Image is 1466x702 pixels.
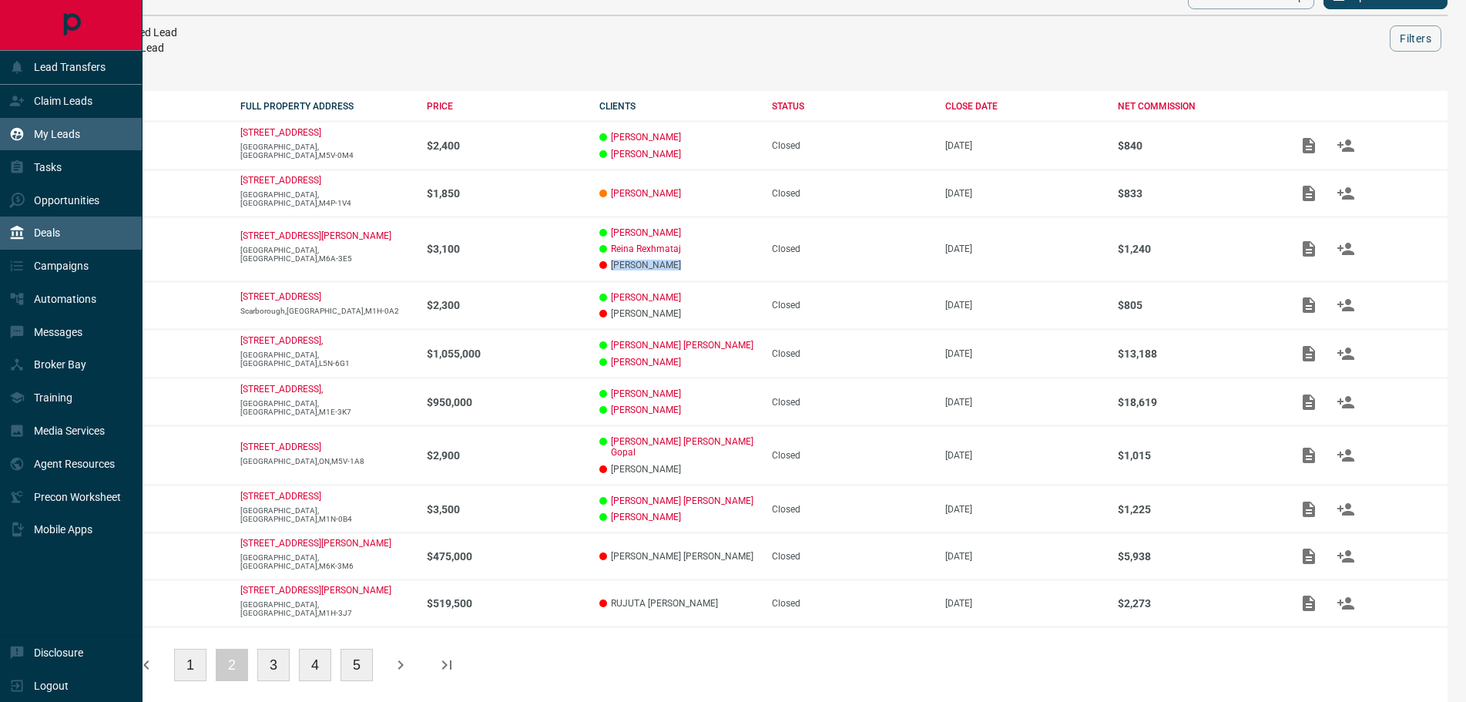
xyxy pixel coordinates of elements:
[1290,243,1327,254] span: Add / View Documents
[1118,299,1275,311] p: $805
[68,348,225,359] p: Purchase - Co-Op
[1118,243,1275,255] p: $1,240
[240,127,321,138] a: [STREET_ADDRESS]
[240,291,321,302] a: [STREET_ADDRESS]
[240,351,411,368] p: [GEOGRAPHIC_DATA],[GEOGRAPHIC_DATA],L5N-6G1
[611,227,681,238] a: [PERSON_NAME]
[1327,503,1364,514] span: Match Clients
[240,190,411,207] p: [GEOGRAPHIC_DATA],[GEOGRAPHIC_DATA],M4P-1V4
[427,348,584,360] p: $1,055,000
[1327,396,1364,407] span: Match Clients
[599,260,756,270] p: [PERSON_NAME]
[945,551,1102,562] p: [DATE]
[1290,348,1327,358] span: Add / View Documents
[427,503,584,516] p: $3,500
[240,585,391,596] a: [STREET_ADDRESS][PERSON_NAME]
[945,140,1102,151] p: [DATE]
[427,187,584,200] p: $1,850
[772,140,929,151] div: Closed
[174,649,206,681] button: 1
[945,244,1102,254] p: [DATE]
[1327,551,1364,562] span: Match Clients
[427,597,584,610] p: $519,500
[427,550,584,563] p: $475,000
[68,504,225,515] p: Lease - Co-Op
[240,442,321,452] a: [STREET_ADDRESS]
[1118,503,1275,516] p: $1,225
[257,649,290,681] button: 3
[240,553,411,570] p: [GEOGRAPHIC_DATA],[GEOGRAPHIC_DATA],M6K-3M6
[68,140,225,151] p: Lease - Co-Op
[1118,348,1275,360] p: $13,188
[341,649,373,681] button: 5
[1327,449,1364,460] span: Match Clients
[772,397,929,408] div: Closed
[1118,139,1275,152] p: $840
[945,188,1102,199] p: [DATE]
[68,244,225,254] p: Lease - Co-Op
[1290,503,1327,514] span: Add / View Documents
[1118,101,1275,112] div: NET COMMISSION
[240,175,321,186] p: [STREET_ADDRESS]
[599,598,756,609] p: RUJUTA [PERSON_NAME]
[240,399,411,416] p: [GEOGRAPHIC_DATA],[GEOGRAPHIC_DATA],M1E-3K7
[1290,449,1327,460] span: Add / View Documents
[68,551,225,562] p: Purchase - Co-Op
[68,300,225,311] p: Lease - Co-Op
[1327,139,1364,150] span: Match Clients
[240,307,411,315] p: Scarborough,[GEOGRAPHIC_DATA],M1H-0A2
[1390,25,1441,52] button: Filters
[240,143,411,160] p: [GEOGRAPHIC_DATA],[GEOGRAPHIC_DATA],M5V-0M4
[1118,187,1275,200] p: $833
[1290,598,1327,609] span: Add / View Documents
[945,598,1102,609] p: [DATE]
[240,246,411,263] p: [GEOGRAPHIC_DATA],[GEOGRAPHIC_DATA],M6A-3E5
[427,299,584,311] p: $2,300
[427,139,584,152] p: $2,400
[611,340,753,351] a: [PERSON_NAME] [PERSON_NAME]
[611,244,681,254] a: Reina Rexhmataj
[1327,348,1364,358] span: Match Clients
[772,504,929,515] div: Closed
[945,504,1102,515] p: [DATE]
[299,649,331,681] button: 4
[240,491,321,502] a: [STREET_ADDRESS]
[68,598,225,609] p: Purchase - Co-Op
[68,188,225,199] p: Lease - Co-Op
[68,397,225,408] p: Purchase - Co-Op
[427,101,584,112] div: PRICE
[1290,396,1327,407] span: Add / View Documents
[599,551,756,562] p: [PERSON_NAME] [PERSON_NAME]
[599,101,756,112] div: CLIENTS
[772,348,929,359] div: Closed
[1118,449,1275,462] p: $1,015
[240,506,411,523] p: [GEOGRAPHIC_DATA],[GEOGRAPHIC_DATA],M1N-0B4
[1290,551,1327,562] span: Add / View Documents
[611,436,756,458] a: [PERSON_NAME] [PERSON_NAME] Gopal
[1327,300,1364,311] span: Match Clients
[240,230,391,241] a: [STREET_ADDRESS][PERSON_NAME]
[240,457,411,465] p: [GEOGRAPHIC_DATA],ON,M5V-1A8
[772,598,929,609] div: Closed
[945,101,1102,112] div: CLOSE DATE
[1290,300,1327,311] span: Add / View Documents
[240,335,323,346] p: [STREET_ADDRESS],
[772,244,929,254] div: Closed
[945,300,1102,311] p: [DATE]
[1118,550,1275,563] p: $5,938
[772,188,929,199] div: Closed
[427,449,584,462] p: $2,900
[240,538,391,549] a: [STREET_ADDRESS][PERSON_NAME]
[772,300,929,311] div: Closed
[611,292,681,303] a: [PERSON_NAME]
[68,101,225,112] div: DEAL TYPE
[611,357,681,368] a: [PERSON_NAME]
[427,243,584,255] p: $3,100
[240,384,323,395] a: [STREET_ADDRESS],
